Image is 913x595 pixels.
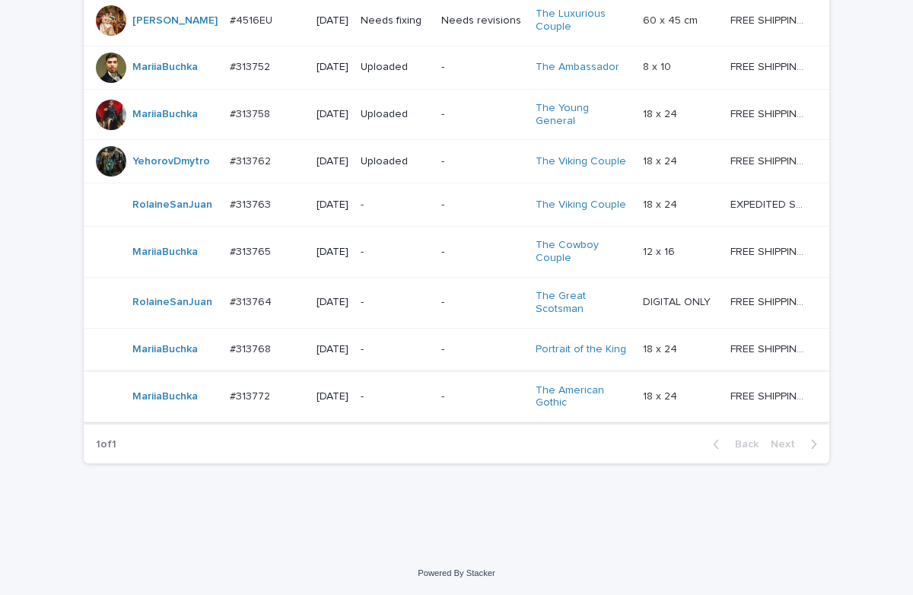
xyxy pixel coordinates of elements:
[536,155,626,168] a: The Viking Couple
[84,328,829,371] tr: MariiaBuchka #313768#313768 [DATE]--Portrait of the King 18 x 2418 x 24 FREE SHIPPING - preview i...
[730,340,808,356] p: FREE SHIPPING - preview in 1-2 business days, after your approval delivery will take 5-10 b.d.
[361,14,429,27] p: Needs fixing
[132,199,212,212] a: RolaineSanJuan
[84,227,829,278] tr: MariiaBuchka #313765#313765 [DATE]--The Cowboy Couple 12 x 1612 x 16 FREE SHIPPING - preview in 1...
[730,152,808,168] p: FREE SHIPPING - preview in 1-2 business days, after your approval delivery will take 5-10 b.d.
[132,296,212,309] a: RolaineSanJuan
[643,196,680,212] p: 18 x 24
[441,155,523,168] p: -
[441,246,523,259] p: -
[361,155,429,168] p: Uploaded
[441,61,523,74] p: -
[317,155,348,168] p: [DATE]
[730,196,808,212] p: EXPEDITED SHIPPING - preview in 1 business day; delivery up to 5 business days after your approval.
[441,199,523,212] p: -
[730,105,808,121] p: FREE SHIPPING - preview in 1-2 business days, after your approval delivery will take 5-10 b.d.
[230,58,273,74] p: #313752
[230,293,275,309] p: #313764
[643,105,680,121] p: 18 x 24
[84,46,829,89] tr: MariiaBuchka #313752#313752 [DATE]Uploaded-The Ambassador 8 x 108 x 10 FREE SHIPPING - preview in...
[726,439,759,450] span: Back
[361,108,429,121] p: Uploaded
[730,243,808,259] p: FREE SHIPPING - preview in 1-2 business days, after your approval delivery will take 5-10 b.d.
[317,14,348,27] p: [DATE]
[361,61,429,74] p: Uploaded
[643,58,674,74] p: 8 x 10
[317,343,348,356] p: [DATE]
[84,140,829,183] tr: YehorovDmytro #313762#313762 [DATE]Uploaded-The Viking Couple 18 x 2418 x 24 FREE SHIPPING - prev...
[536,343,626,356] a: Portrait of the King
[536,290,631,316] a: The Great Scotsman
[765,437,829,451] button: Next
[643,243,678,259] p: 12 x 16
[441,296,523,309] p: -
[771,439,804,450] span: Next
[361,246,429,259] p: -
[643,387,680,403] p: 18 x 24
[84,371,829,422] tr: MariiaBuchka #313772#313772 [DATE]--The American Gothic 18 x 2418 x 24 FREE SHIPPING - preview in...
[230,105,273,121] p: #313758
[536,61,619,74] a: The Ambassador
[317,246,348,259] p: [DATE]
[230,152,274,168] p: #313762
[132,155,210,168] a: YehorovDmytro
[132,246,198,259] a: MariiaBuchka
[536,239,631,265] a: The Cowboy Couple
[730,11,808,27] p: FREE SHIPPING - preview in 1-2 business days, after your approval delivery will take 6-10 busines...
[132,390,198,403] a: MariiaBuchka
[230,11,275,27] p: #4516EU
[441,14,523,27] p: Needs revisions
[132,108,198,121] a: MariiaBuchka
[84,183,829,227] tr: RolaineSanJuan #313763#313763 [DATE]--The Viking Couple 18 x 2418 x 24 EXPEDITED SHIPPING - previ...
[132,343,198,356] a: MariiaBuchka
[84,277,829,328] tr: RolaineSanJuan #313764#313764 [DATE]--The Great Scotsman DIGITAL ONLYDIGITAL ONLY FREE SHIPPING -...
[132,14,218,27] a: [PERSON_NAME]
[536,102,631,128] a: The Young General
[441,343,523,356] p: -
[730,293,808,309] p: FREE SHIPPING - preview in 1-2 business days, after your approval delivery will take 5-10 b.d.
[132,61,198,74] a: MariiaBuchka
[643,152,680,168] p: 18 x 24
[361,296,429,309] p: -
[536,8,631,33] a: The Luxurious Couple
[361,343,429,356] p: -
[701,437,765,451] button: Back
[643,293,714,309] p: DIGITAL ONLY
[317,61,348,74] p: [DATE]
[361,390,429,403] p: -
[230,387,273,403] p: #313772
[230,243,274,259] p: #313765
[84,89,829,140] tr: MariiaBuchka #313758#313758 [DATE]Uploaded-The Young General 18 x 2418 x 24 FREE SHIPPING - previ...
[536,384,631,410] a: The American Gothic
[441,390,523,403] p: -
[317,390,348,403] p: [DATE]
[317,108,348,121] p: [DATE]
[230,196,274,212] p: #313763
[441,108,523,121] p: -
[730,387,808,403] p: FREE SHIPPING - preview in 1-2 business days, after your approval delivery will take 5-10 b.d.
[643,340,680,356] p: 18 x 24
[361,199,429,212] p: -
[643,11,701,27] p: 60 x 45 cm
[730,58,808,74] p: FREE SHIPPING - preview in 1-2 business days, after your approval delivery will take 5-10 b.d.
[317,199,348,212] p: [DATE]
[230,340,274,356] p: #313768
[536,199,626,212] a: The Viking Couple
[84,426,129,463] p: 1 of 1
[418,568,495,577] a: Powered By Stacker
[317,296,348,309] p: [DATE]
